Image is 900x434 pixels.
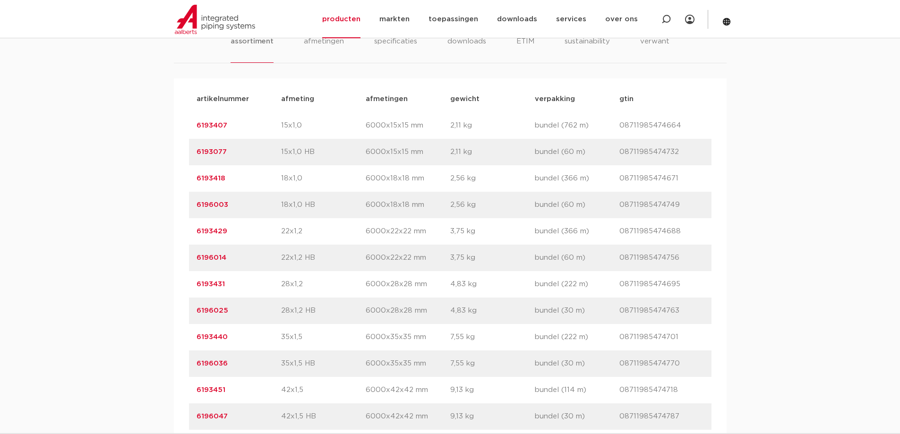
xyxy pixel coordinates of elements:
[619,305,704,316] p: 08711985474763
[366,146,450,158] p: 6000x15x15 mm
[450,384,535,396] p: 9,13 kg
[535,199,619,211] p: bundel (60 m)
[366,120,450,131] p: 6000x15x15 mm
[619,332,704,343] p: 08711985474701
[619,384,704,396] p: 08711985474718
[619,279,704,290] p: 08711985474695
[281,384,366,396] p: 42x1,5
[450,94,535,105] p: gewicht
[450,199,535,211] p: 2,56 kg
[281,226,366,237] p: 22x1,2
[450,120,535,131] p: 2,11 kg
[197,360,228,367] a: 6196036
[535,226,619,237] p: bundel (366 m)
[281,252,366,264] p: 22x1,2 HB
[366,173,450,184] p: 6000x18x18 mm
[281,146,366,158] p: 15x1,0 HB
[450,279,535,290] p: 4,83 kg
[450,305,535,316] p: 4,83 kg
[450,173,535,184] p: 2,56 kg
[281,120,366,131] p: 15x1,0
[281,411,366,422] p: 42x1,5 HB
[450,358,535,369] p: 7,55 kg
[450,146,535,158] p: 2,11 kg
[535,358,619,369] p: bundel (30 m)
[535,173,619,184] p: bundel (366 m)
[619,94,704,105] p: gtin
[281,279,366,290] p: 28x1,2
[619,120,704,131] p: 08711985474664
[535,332,619,343] p: bundel (222 m)
[197,333,228,340] a: 6193440
[366,252,450,264] p: 6000x22x22 mm
[619,146,704,158] p: 08711985474732
[197,148,227,155] a: 6193077
[640,36,669,63] li: verwant
[535,252,619,264] p: bundel (60 m)
[197,254,226,261] a: 6196014
[281,94,366,105] p: afmeting
[366,384,450,396] p: 6000x42x42 mm
[197,175,225,182] a: 6193418
[281,173,366,184] p: 18x1,0
[281,305,366,316] p: 28x1,2 HB
[450,332,535,343] p: 7,55 kg
[197,201,228,208] a: 6196003
[197,413,228,420] a: 6196047
[516,36,534,63] li: ETIM
[535,305,619,316] p: bundel (30 m)
[619,226,704,237] p: 08711985474688
[281,358,366,369] p: 35x1,5 HB
[619,411,704,422] p: 08711985474787
[304,36,344,63] li: afmetingen
[366,226,450,237] p: 6000x22x22 mm
[197,94,281,105] p: artikelnummer
[197,307,228,314] a: 6196025
[366,199,450,211] p: 6000x18x18 mm
[197,281,225,288] a: 6193431
[197,386,225,393] a: 6193451
[366,411,450,422] p: 6000x42x42 mm
[619,252,704,264] p: 08711985474756
[619,358,704,369] p: 08711985474770
[450,411,535,422] p: 9,13 kg
[197,122,227,129] a: 6193407
[366,332,450,343] p: 6000x35x35 mm
[450,252,535,264] p: 3,75 kg
[535,384,619,396] p: bundel (114 m)
[535,146,619,158] p: bundel (60 m)
[374,36,417,63] li: specificaties
[535,279,619,290] p: bundel (222 m)
[619,199,704,211] p: 08711985474749
[366,94,450,105] p: afmetingen
[535,120,619,131] p: bundel (762 m)
[366,279,450,290] p: 6000x28x28 mm
[619,173,704,184] p: 08711985474671
[197,228,227,235] a: 6193429
[231,36,274,63] li: assortiment
[366,305,450,316] p: 6000x28x28 mm
[565,36,610,63] li: sustainability
[535,94,619,105] p: verpakking
[281,199,366,211] p: 18x1,0 HB
[447,36,486,63] li: downloads
[281,332,366,343] p: 35x1,5
[366,358,450,369] p: 6000x35x35 mm
[535,411,619,422] p: bundel (30 m)
[450,226,535,237] p: 3,75 kg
